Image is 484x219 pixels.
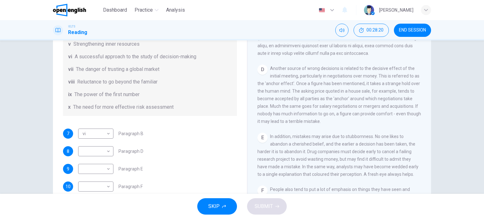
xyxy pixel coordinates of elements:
div: Hide [354,24,389,37]
span: IELTS [68,24,75,29]
img: Profile picture [364,5,374,15]
img: OpenEnglish logo [53,4,86,16]
a: OpenEnglish logo [53,4,101,16]
span: The need for more effective risk assessment [73,103,174,111]
span: Strengthening inner resources [73,40,140,48]
img: en [318,8,326,13]
button: SKIP [197,198,237,215]
button: 00:28:20 [354,24,389,37]
button: END SESSION [394,24,431,37]
span: viii [68,78,75,86]
span: Another source of wrong decisions is related to the decisive effect of the initial meeting, parti... [257,66,421,124]
span: Paragraph B [118,131,143,136]
span: 7 [67,131,69,136]
div: [PERSON_NAME] [379,6,413,14]
div: D [257,65,268,75]
span: vii [68,66,73,73]
span: 10 [66,184,71,189]
button: Analysis [164,4,187,16]
span: Paragraph D [118,149,143,153]
span: Paragraph F [118,184,143,189]
span: Paragraph E [118,167,143,171]
span: Practice [135,6,153,14]
span: vi [68,53,72,61]
div: E [257,133,268,143]
span: The power of the first number [74,91,140,98]
span: ix [68,91,72,98]
span: Dashboard [103,6,127,14]
span: END SESSION [399,28,426,33]
span: 00:28:20 [366,28,383,33]
div: vi [78,125,111,143]
h1: Reading [68,29,87,36]
span: In addition, mistakes may arise due to stubbornness. No one likes to abandon a cherished belief, ... [257,134,418,177]
button: Practice [132,4,161,16]
span: Reluctance to go beyond the familiar [77,78,158,86]
span: SKIP [208,202,220,211]
span: x [68,103,71,111]
span: Analysis [166,6,185,14]
span: 9 [67,167,69,171]
span: v [68,40,71,48]
span: The danger of trusting a global market [76,66,159,73]
div: F [257,186,268,196]
span: A successful approach to the study of decision-making [75,53,196,61]
div: Mute [335,24,349,37]
span: 8 [67,149,69,153]
button: Dashboard [101,4,130,16]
